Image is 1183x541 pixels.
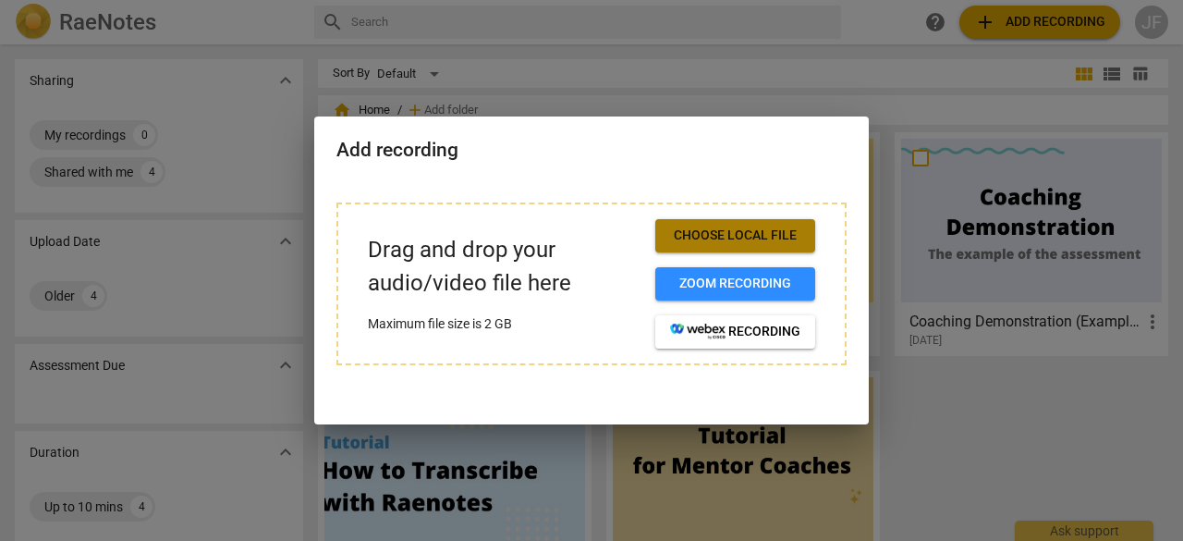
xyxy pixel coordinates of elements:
span: recording [670,323,800,341]
h2: Add recording [336,139,847,162]
p: Drag and drop your audio/video file here [368,234,640,299]
button: Choose local file [655,219,815,252]
span: Zoom recording [670,275,800,293]
span: Choose local file [670,227,800,245]
button: Zoom recording [655,267,815,301]
button: recording [655,315,815,349]
p: Maximum file size is 2 GB [368,314,640,334]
